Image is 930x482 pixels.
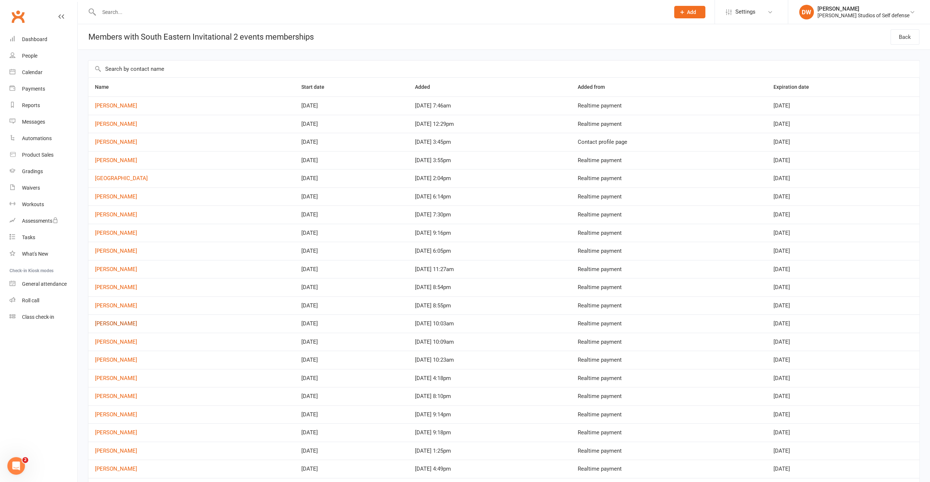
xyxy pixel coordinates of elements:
[301,375,318,381] span: [DATE]
[301,284,318,291] span: [DATE]
[22,251,48,257] div: What's New
[22,152,54,158] div: Product Sales
[415,102,451,109] span: [DATE] 7:46am
[10,163,77,180] a: Gradings
[10,48,77,64] a: People
[10,309,77,325] a: Class kiosk mode
[415,248,451,254] span: [DATE] 6:05pm
[301,175,318,182] span: [DATE]
[301,302,318,309] span: [DATE]
[95,211,137,218] a: [PERSON_NAME]
[799,5,814,19] div: DW
[577,357,621,363] span: Realtime payment
[95,465,137,472] a: [PERSON_NAME]
[95,230,137,236] a: [PERSON_NAME]
[301,429,318,436] span: [DATE]
[10,292,77,309] a: Roll call
[773,139,790,145] span: [DATE]
[415,465,451,472] span: [DATE] 4:49pm
[22,168,43,174] div: Gradings
[773,339,790,345] span: [DATE]
[88,61,919,77] input: Search by contact name
[301,139,318,145] span: [DATE]
[415,302,451,309] span: [DATE] 8:55pm
[767,78,919,96] th: Expiration date
[95,175,148,182] a: [GEOGRAPHIC_DATA]
[97,7,665,17] input: Search...
[577,248,621,254] span: Realtime payment
[301,320,318,327] span: [DATE]
[773,211,790,218] span: [DATE]
[95,393,137,399] a: [PERSON_NAME]
[415,230,451,236] span: [DATE] 9:16pm
[773,393,790,399] span: [DATE]
[415,375,451,381] span: [DATE] 4:18pm
[415,121,453,127] span: [DATE] 12:29pm
[773,448,790,454] span: [DATE]
[22,457,28,463] span: 2
[95,157,137,164] a: [PERSON_NAME]
[10,147,77,163] a: Product Sales
[577,375,621,381] span: Realtime payment
[10,196,77,213] a: Workouts
[577,211,621,218] span: Realtime payment
[817,12,909,19] div: [PERSON_NAME] Studios of Self defense
[22,36,47,42] div: Dashboard
[22,53,37,59] div: People
[10,180,77,196] a: Waivers
[415,284,451,291] span: [DATE] 8:54pm
[577,284,621,291] span: Realtime payment
[415,357,453,363] span: [DATE] 10:23am
[415,320,453,327] span: [DATE] 10:03am
[10,31,77,48] a: Dashboard
[674,6,705,18] button: Add
[773,465,790,472] span: [DATE]
[95,193,137,200] a: [PERSON_NAME]
[22,185,40,191] div: Waivers
[301,393,318,399] span: [DATE]
[773,375,790,381] span: [DATE]
[577,429,621,436] span: Realtime payment
[415,139,451,145] span: [DATE] 3:45pm
[773,266,790,273] span: [DATE]
[95,357,137,363] a: [PERSON_NAME]
[10,130,77,147] a: Automations
[415,266,453,273] span: [DATE] 11:27am
[577,465,621,472] span: Realtime payment
[773,357,790,363] span: [DATE]
[9,7,27,26] a: Clubworx
[773,302,790,309] span: [DATE]
[10,229,77,246] a: Tasks
[301,121,318,127] span: [DATE]
[890,29,919,45] a: Back
[7,457,25,475] iframe: Intercom live chat
[301,211,318,218] span: [DATE]
[577,302,621,309] span: Realtime payment
[577,411,621,418] span: Realtime payment
[415,211,451,218] span: [DATE] 7:30pm
[22,218,58,224] div: Assessments
[735,4,756,20] span: Settings
[687,9,696,15] span: Add
[22,234,35,240] div: Tasks
[773,284,790,291] span: [DATE]
[22,297,39,303] div: Roll call
[301,230,318,236] span: [DATE]
[95,248,137,254] a: [PERSON_NAME]
[95,429,137,436] a: [PERSON_NAME]
[22,69,43,75] div: Calendar
[577,393,621,399] span: Realtime payment
[415,157,451,164] span: [DATE] 3:55pm
[78,24,314,50] h1: Members with South Eastern Invitational 2 events memberships
[773,102,790,109] span: [DATE]
[415,411,451,418] span: [DATE] 9:14pm
[415,175,451,182] span: [DATE] 2:04pm
[95,139,137,145] a: [PERSON_NAME]
[301,448,318,454] span: [DATE]
[22,86,45,92] div: Payments
[577,193,621,200] span: Realtime payment
[577,339,621,345] span: Realtime payment
[577,448,621,454] span: Realtime payment
[577,102,621,109] span: Realtime payment
[773,157,790,164] span: [DATE]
